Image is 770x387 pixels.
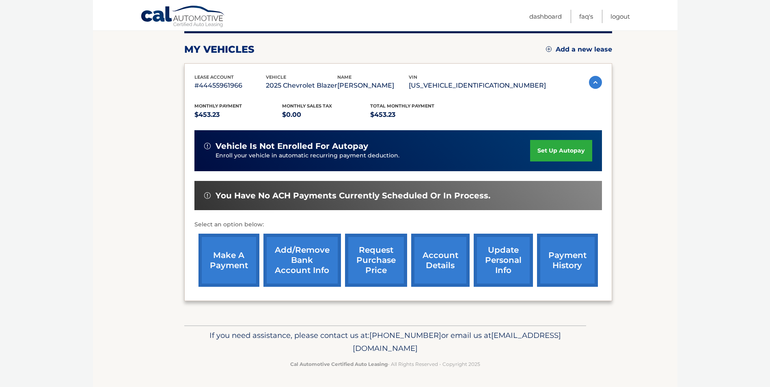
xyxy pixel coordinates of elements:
span: vehicle is not enrolled for autopay [216,141,368,151]
span: [EMAIL_ADDRESS][DOMAIN_NAME] [353,331,561,353]
p: - All Rights Reserved - Copyright 2025 [190,360,581,368]
a: Dashboard [529,10,562,23]
a: Add a new lease [546,45,612,54]
a: FAQ's [579,10,593,23]
span: You have no ACH payments currently scheduled or in process. [216,191,490,201]
a: request purchase price [345,234,407,287]
a: set up autopay [530,140,592,161]
p: [PERSON_NAME] [337,80,409,91]
a: make a payment [198,234,259,287]
span: vehicle [266,74,286,80]
p: $453.23 [370,109,458,120]
p: #44455961966 [194,80,266,91]
p: [US_VEHICLE_IDENTIFICATION_NUMBER] [409,80,546,91]
span: lease account [194,74,234,80]
span: [PHONE_NUMBER] [369,331,441,340]
span: vin [409,74,417,80]
a: payment history [537,234,598,287]
span: Monthly sales Tax [282,103,332,109]
img: alert-white.svg [204,143,211,149]
h2: my vehicles [184,43,255,56]
span: Monthly Payment [194,103,242,109]
img: add.svg [546,46,552,52]
a: Add/Remove bank account info [263,234,341,287]
a: Logout [610,10,630,23]
img: accordion-active.svg [589,76,602,89]
a: update personal info [474,234,533,287]
span: Total Monthly Payment [370,103,434,109]
p: 2025 Chevrolet Blazer [266,80,337,91]
a: account details [411,234,470,287]
img: alert-white.svg [204,192,211,199]
p: $0.00 [282,109,370,120]
p: Select an option below: [194,220,602,230]
span: name [337,74,352,80]
p: If you need assistance, please contact us at: or email us at [190,329,581,355]
a: Cal Automotive [140,5,226,29]
strong: Cal Automotive Certified Auto Leasing [290,361,388,367]
p: Enroll your vehicle in automatic recurring payment deduction. [216,151,531,160]
p: $453.23 [194,109,283,120]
